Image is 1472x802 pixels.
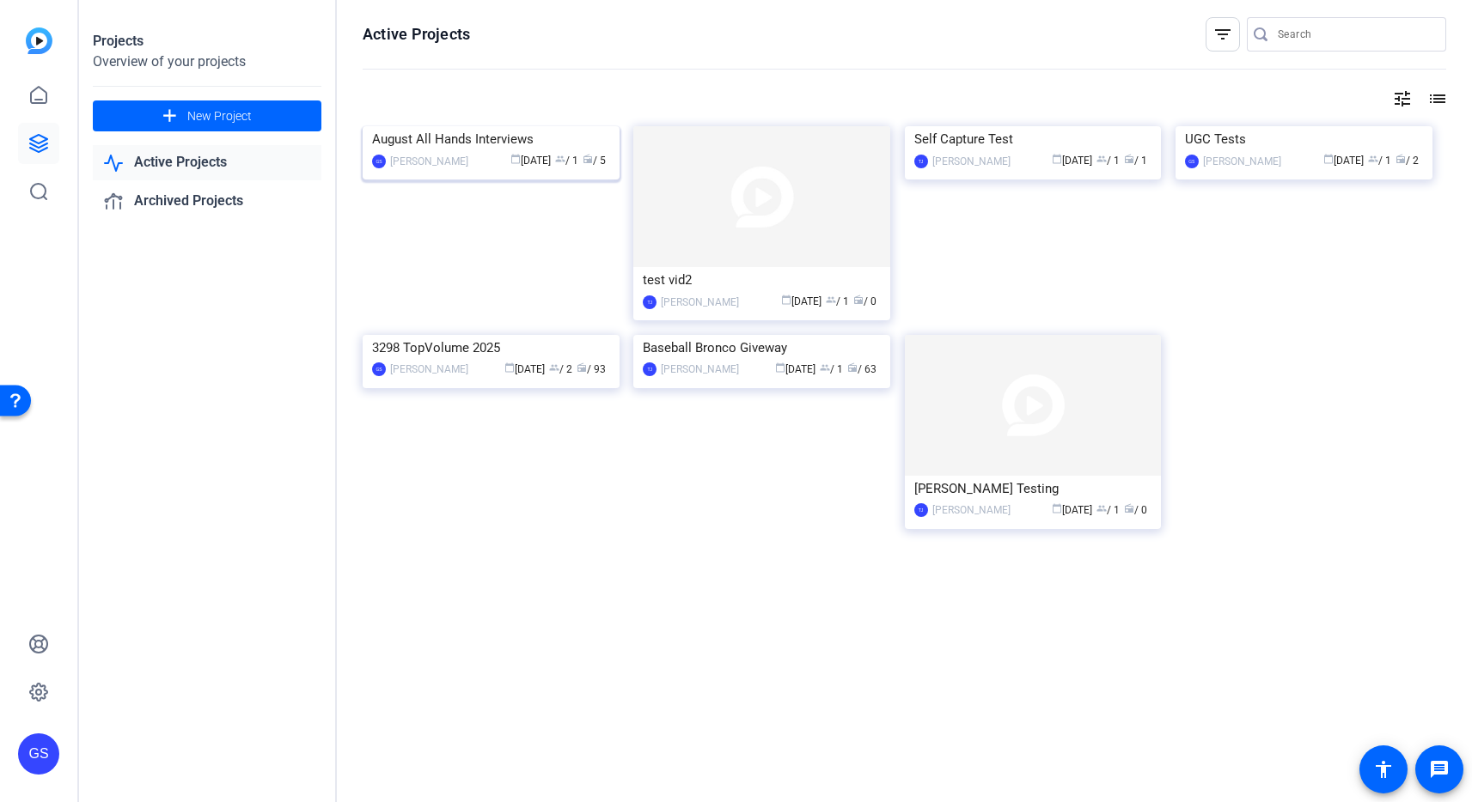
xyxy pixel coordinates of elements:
div: [PERSON_NAME] [390,361,468,378]
h1: Active Projects [363,24,470,45]
span: radio [1124,154,1134,164]
span: calendar_today [781,295,791,305]
div: GS [372,362,386,376]
span: / 2 [549,363,572,375]
span: / 1 [555,155,578,167]
span: radio [577,362,587,373]
div: test vid2 [643,267,881,293]
div: TJ [914,155,928,168]
div: [PERSON_NAME] [661,361,739,378]
span: radio [583,154,593,164]
span: [DATE] [1052,155,1092,167]
span: group [1368,154,1378,164]
div: GS [18,733,59,775]
div: Overview of your projects [93,52,321,72]
mat-icon: message [1429,759,1450,780]
a: Active Projects [93,145,321,180]
div: [PERSON_NAME] [932,153,1011,170]
div: Self Capture Test [914,126,1152,152]
span: / 1 [826,295,849,307]
span: [DATE] [781,295,822,307]
div: GS [1185,155,1199,168]
span: / 1 [1096,504,1120,516]
span: / 2 [1396,155,1419,167]
div: GS [372,155,386,168]
mat-icon: tune [1392,88,1413,109]
span: calendar_today [775,362,785,373]
span: / 93 [577,363,606,375]
span: [DATE] [1323,155,1364,167]
span: calendar_today [510,154,521,164]
span: radio [847,362,858,373]
span: / 1 [1124,155,1147,167]
div: [PERSON_NAME] [932,501,1011,519]
span: / 0 [853,295,876,307]
span: / 63 [847,363,876,375]
div: Baseball Bronco Giveway [643,335,881,361]
div: TJ [643,295,657,309]
span: calendar_today [1052,503,1062,513]
span: New Project [187,107,252,125]
div: [PERSON_NAME] [661,294,739,311]
mat-icon: filter_list [1212,24,1233,45]
div: TJ [914,503,928,517]
span: group [555,154,565,164]
div: 3298 TopVolume 2025 [372,335,610,361]
div: UGC Tests [1185,126,1423,152]
mat-icon: list [1426,88,1446,109]
span: [DATE] [504,363,545,375]
span: / 5 [583,155,606,167]
div: [PERSON_NAME] Testing [914,476,1152,501]
div: Projects [93,31,321,52]
span: [DATE] [510,155,551,167]
span: / 1 [820,363,843,375]
span: group [820,362,830,373]
img: blue-gradient.svg [26,27,52,54]
span: [DATE] [1052,504,1092,516]
span: group [826,295,836,305]
span: [DATE] [775,363,815,375]
span: / 0 [1124,504,1147,516]
span: group [549,362,559,373]
input: Search [1278,24,1432,45]
span: group [1096,503,1107,513]
a: Archived Projects [93,184,321,219]
div: August All Hands Interviews [372,126,610,152]
span: calendar_today [1052,154,1062,164]
div: [PERSON_NAME] [390,153,468,170]
div: [PERSON_NAME] [1203,153,1281,170]
span: calendar_today [1323,154,1334,164]
span: group [1096,154,1107,164]
span: calendar_today [504,362,515,373]
span: radio [1124,503,1134,513]
mat-icon: accessibility [1373,759,1394,780]
span: / 1 [1368,155,1391,167]
span: radio [853,295,864,305]
span: / 1 [1096,155,1120,167]
span: radio [1396,154,1406,164]
mat-icon: add [159,106,180,127]
button: New Project [93,100,321,131]
div: TJ [643,362,657,376]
